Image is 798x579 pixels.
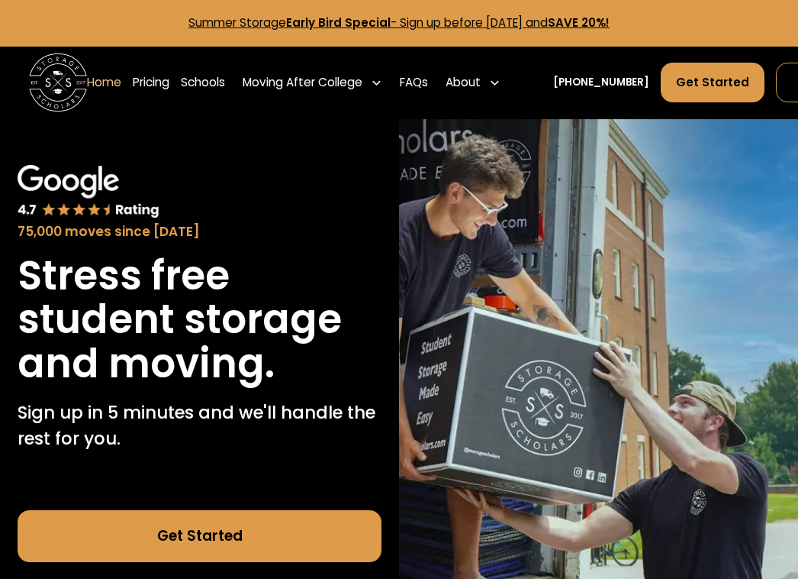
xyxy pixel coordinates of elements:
strong: SAVE 20%! [548,15,610,31]
a: home [29,53,87,112]
a: Get Started [18,510,381,562]
a: Schools [181,63,225,103]
div: About [446,74,481,92]
div: Moving After College [237,63,388,103]
div: About [439,63,507,103]
div: 75,000 moves since [DATE] [18,222,381,242]
a: Home [87,63,121,103]
a: Summer StorageEarly Bird Special- Sign up before [DATE] andSAVE 20%! [188,15,610,31]
img: Google 4.7 star rating [18,165,159,219]
div: Moving After College [243,74,362,92]
img: Storage Scholars main logo [29,53,87,112]
a: [PHONE_NUMBER] [553,75,649,90]
a: FAQs [400,63,428,103]
h1: Stress free student storage and moving. [18,254,381,385]
p: Sign up in 5 minutes and we'll handle the rest for you. [18,399,381,451]
strong: Early Bird Special [286,15,391,31]
a: Get Started [661,63,764,102]
a: Pricing [133,63,169,103]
